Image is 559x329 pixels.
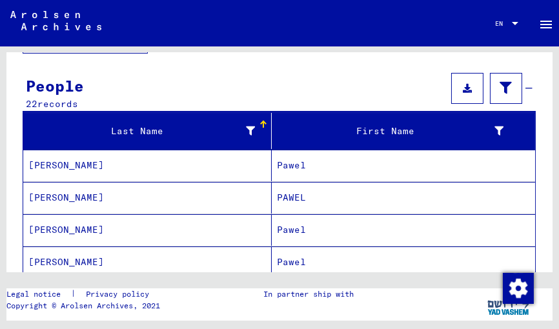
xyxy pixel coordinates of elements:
[28,125,255,138] div: Last Name
[272,214,535,246] mat-cell: Pawel
[533,10,559,36] button: Toggle sidenav
[277,125,503,138] div: First Name
[10,11,101,30] img: Arolsen_neg.svg
[23,214,272,246] mat-cell: [PERSON_NAME]
[485,288,533,321] img: yv_logo.png
[538,17,554,32] mat-icon: Side nav toggle icon
[272,113,535,149] mat-header-cell: First Name
[23,113,272,149] mat-header-cell: Last Name
[495,20,509,27] span: EN
[37,98,78,110] span: records
[23,246,272,278] mat-cell: [PERSON_NAME]
[6,288,165,300] div: |
[6,300,165,312] p: Copyright © Arolsen Archives, 2021
[272,150,535,181] mat-cell: Pawel
[502,272,533,303] div: Change consent
[76,288,165,300] a: Privacy policy
[26,74,84,97] div: People
[23,182,272,214] mat-cell: [PERSON_NAME]
[277,121,520,141] div: First Name
[6,288,71,300] a: Legal notice
[272,246,535,278] mat-cell: Pawel
[503,273,534,304] img: Change consent
[28,121,271,141] div: Last Name
[23,150,272,181] mat-cell: [PERSON_NAME]
[26,98,37,110] span: 22
[263,288,354,300] p: In partner ship with
[272,182,535,214] mat-cell: PAWEL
